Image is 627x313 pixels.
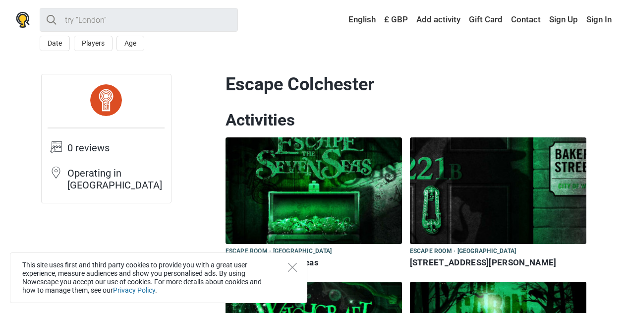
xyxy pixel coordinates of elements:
button: Close [288,263,297,272]
a: £ GBP [382,11,410,29]
h6: Escape The Seven Seas [226,257,402,268]
a: 221B Baker Street Escape room · [GEOGRAPHIC_DATA] [STREET_ADDRESS][PERSON_NAME] [410,137,586,270]
a: English [339,11,378,29]
button: Age [116,36,144,51]
div: This site uses first and third party cookies to provide you with a great user experience, measure... [10,252,307,303]
img: English [342,16,348,23]
img: Nowescape logo [16,12,30,28]
a: Privacy Policy [113,286,155,294]
input: try “London” [40,8,238,32]
span: Escape room · [GEOGRAPHIC_DATA] [410,246,516,257]
a: Sign Up [547,11,580,29]
a: Contact [509,11,543,29]
a: Gift Card [466,11,505,29]
a: Escape The Seven Seas Escape room · [GEOGRAPHIC_DATA] Escape The Seven Seas [226,137,402,270]
button: Players [74,36,113,51]
img: Escape The Seven Seas [226,137,402,244]
h6: [STREET_ADDRESS][PERSON_NAME] [410,257,586,268]
a: Add activity [414,11,463,29]
a: Sign In [584,11,612,29]
td: Operating in [GEOGRAPHIC_DATA] [67,166,165,197]
td: 0 reviews [67,141,165,166]
img: 221B Baker Street [410,137,586,244]
h2: Activities [226,110,586,130]
span: Escape room · [GEOGRAPHIC_DATA] [226,246,332,257]
button: Date [40,36,70,51]
h1: Escape Colchester [226,74,586,95]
